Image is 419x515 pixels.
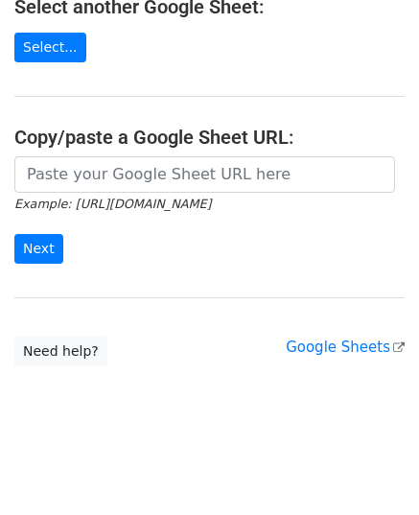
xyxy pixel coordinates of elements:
input: Paste your Google Sheet URL here [14,156,395,193]
iframe: Chat Widget [323,423,419,515]
a: Need help? [14,337,107,366]
input: Next [14,234,63,264]
a: Select... [14,33,86,62]
a: Google Sheets [286,339,405,356]
small: Example: [URL][DOMAIN_NAME] [14,197,211,211]
h4: Copy/paste a Google Sheet URL: [14,126,405,149]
